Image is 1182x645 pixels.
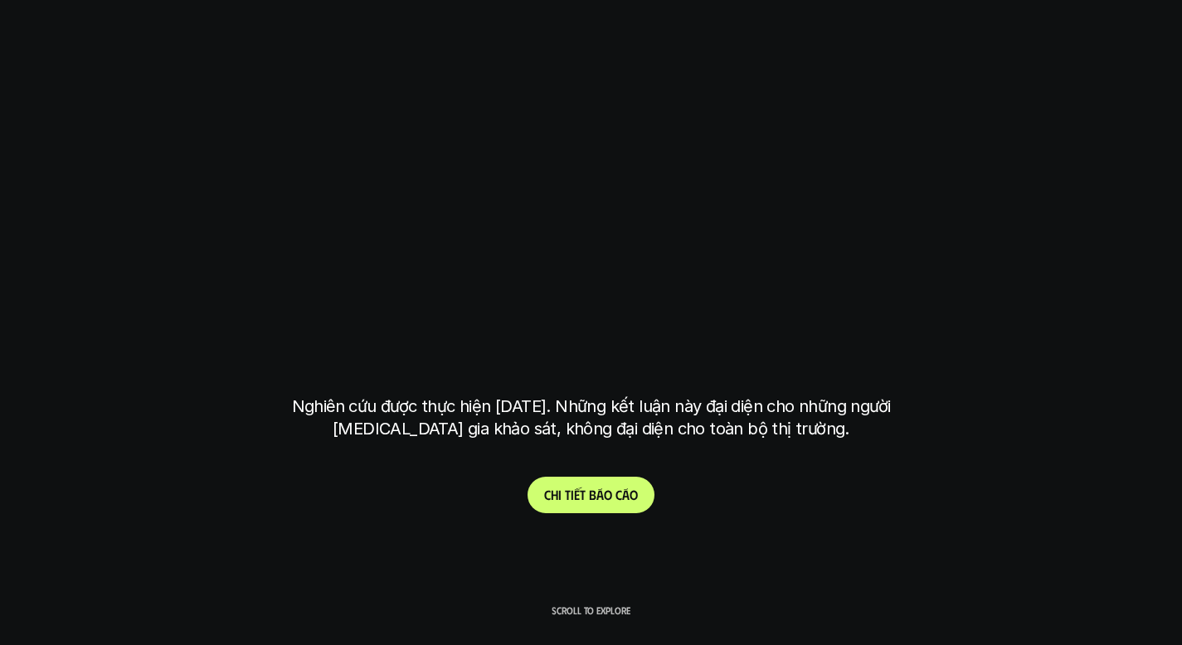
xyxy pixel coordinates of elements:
span: c [615,487,622,502]
h6: Kết quả nghiên cứu [534,137,660,156]
span: o [604,487,612,502]
span: i [558,487,562,502]
p: Scroll to explore [552,604,630,616]
span: C [544,487,551,502]
span: á [596,487,604,502]
h1: phạm vi công việc của [289,177,894,247]
span: o [630,487,638,502]
span: á [622,487,630,502]
p: Nghiên cứu được thực hiện [DATE]. Những kết luận này đại diện cho những người [MEDICAL_DATA] gia ... [280,395,902,440]
span: t [580,487,586,502]
span: h [551,487,558,502]
a: Chitiếtbáocáo [528,477,654,513]
span: t [565,487,571,502]
span: ế [574,487,580,502]
span: b [589,487,596,502]
h1: tại [GEOGRAPHIC_DATA] [295,308,887,378]
span: i [571,487,574,502]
